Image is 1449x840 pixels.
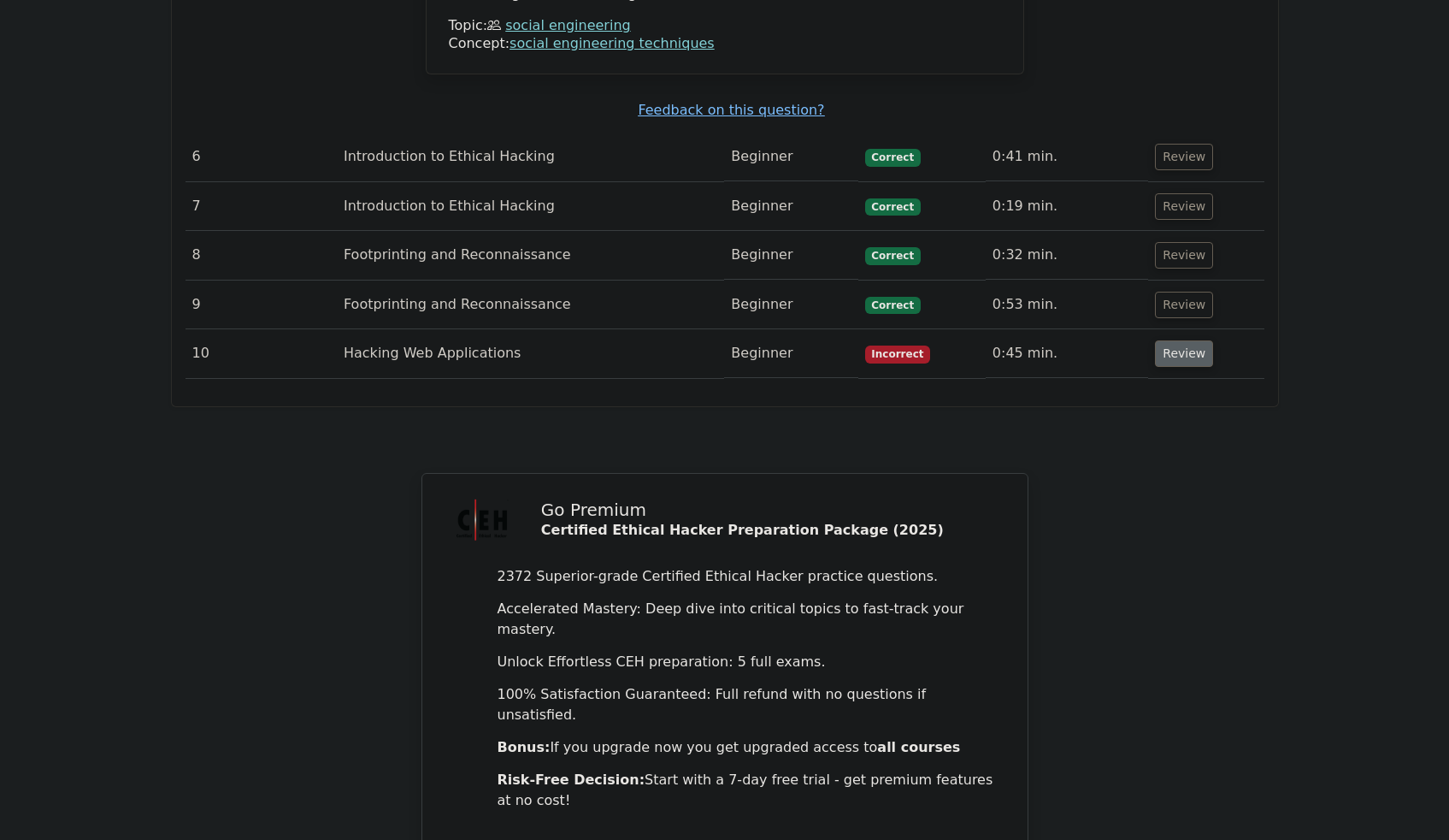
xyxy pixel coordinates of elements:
[337,182,724,231] td: Introduction to Ethical Hacking
[337,231,724,280] td: Footprinting and Reconnaissance
[1155,144,1213,170] button: Review
[638,102,824,118] a: Feedback on this question?
[865,247,921,264] span: Correct
[986,182,1148,231] td: 0:19 min.
[186,329,337,378] td: 10
[986,281,1148,329] td: 0:53 min.
[865,297,921,314] span: Correct
[724,281,857,329] td: Beginner
[724,231,857,280] td: Beginner
[1155,193,1213,220] button: Review
[986,329,1148,378] td: 0:45 min.
[724,133,857,181] td: Beginner
[186,231,337,280] td: 8
[724,182,857,231] td: Beginner
[1155,242,1213,269] button: Review
[724,329,857,378] td: Beginner
[186,182,337,231] td: 7
[865,198,921,216] span: Correct
[1155,292,1213,318] button: Review
[337,133,724,181] td: Introduction to Ethical Hacking
[865,149,921,166] span: Correct
[986,231,1148,280] td: 0:32 min.
[986,133,1148,181] td: 0:41 min.
[337,329,724,378] td: Hacking Web Applications
[1155,340,1213,367] button: Review
[449,17,1001,35] div: Topic:
[186,281,337,329] td: 9
[449,35,1001,53] div: Concept:
[186,133,337,181] td: 6
[865,346,931,363] span: Incorrect
[510,35,715,51] a: social engineering techniques
[337,281,724,329] td: Footprinting and Reconnaissance
[505,17,630,33] a: social engineering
